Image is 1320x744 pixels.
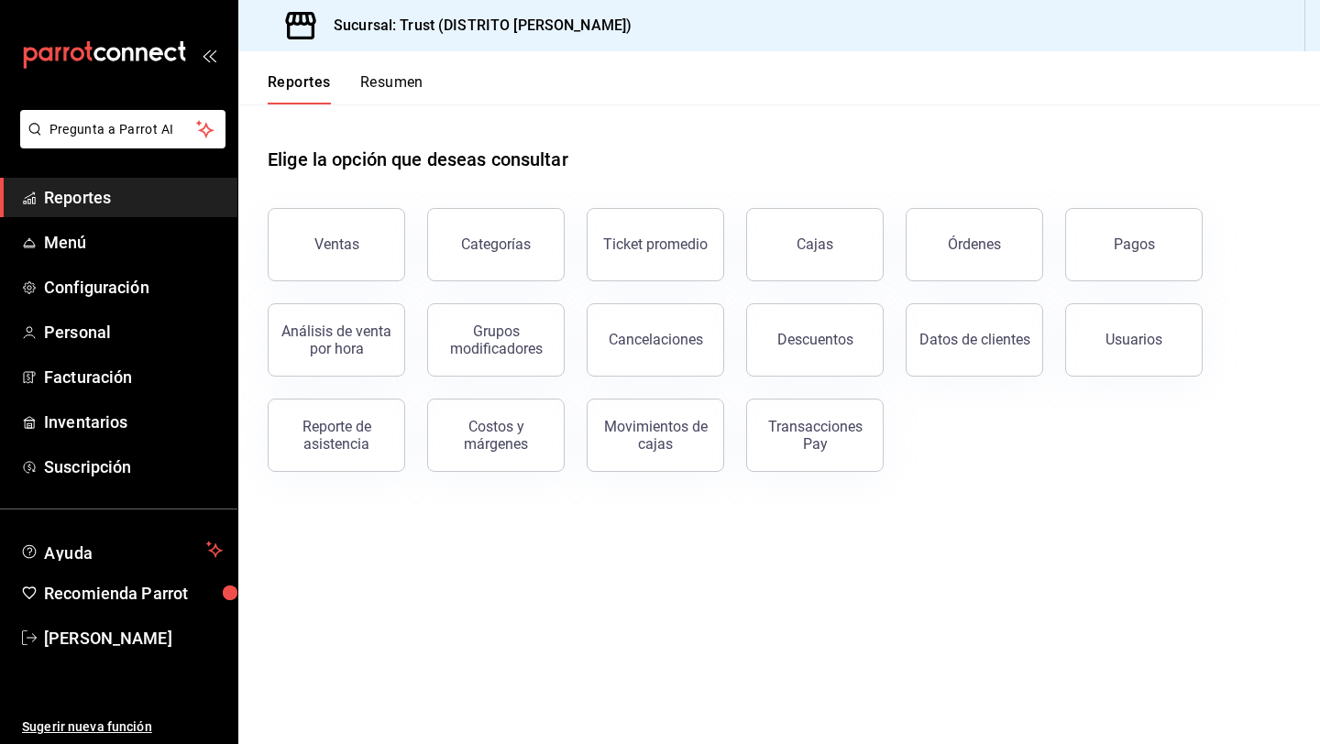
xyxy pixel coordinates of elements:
[746,208,884,281] button: Cajas
[758,418,872,453] div: Transacciones Pay
[268,399,405,472] button: Reporte de asistencia
[746,399,884,472] button: Transacciones Pay
[461,235,531,253] div: Categorías
[44,230,223,255] span: Menú
[439,323,553,357] div: Grupos modificadores
[587,303,724,377] button: Cancelaciones
[919,331,1030,348] div: Datos de clientes
[427,208,565,281] button: Categorías
[427,399,565,472] button: Costos y márgenes
[609,331,703,348] div: Cancelaciones
[268,208,405,281] button: Ventas
[44,410,223,434] span: Inventarios
[44,454,223,479] span: Suscripción
[906,303,1043,377] button: Datos de clientes
[44,539,199,561] span: Ayuda
[587,399,724,472] button: Movimientos de cajas
[1105,331,1162,348] div: Usuarios
[1114,235,1155,253] div: Pagos
[948,235,1001,253] div: Órdenes
[20,110,225,148] button: Pregunta a Parrot AI
[49,120,197,139] span: Pregunta a Parrot AI
[360,73,423,104] button: Resumen
[44,626,223,651] span: [PERSON_NAME]
[280,418,393,453] div: Reporte de asistencia
[599,418,712,453] div: Movimientos de cajas
[603,235,708,253] div: Ticket promedio
[314,235,359,253] div: Ventas
[319,15,632,37] h3: Sucursal: Trust (DISTRITO [PERSON_NAME])
[268,303,405,377] button: Análisis de venta por hora
[797,235,833,253] div: Cajas
[44,320,223,345] span: Personal
[44,365,223,389] span: Facturación
[268,73,423,104] div: navigation tabs
[280,323,393,357] div: Análisis de venta por hora
[44,185,223,210] span: Reportes
[13,133,225,152] a: Pregunta a Parrot AI
[44,275,223,300] span: Configuración
[1065,208,1203,281] button: Pagos
[439,418,553,453] div: Costos y márgenes
[202,48,216,62] button: open_drawer_menu
[22,717,223,737] span: Sugerir nueva función
[268,73,331,104] button: Reportes
[268,146,568,173] h1: Elige la opción que deseas consultar
[777,331,853,348] div: Descuentos
[746,303,884,377] button: Descuentos
[906,208,1043,281] button: Órdenes
[427,303,565,377] button: Grupos modificadores
[587,208,724,281] button: Ticket promedio
[1065,303,1203,377] button: Usuarios
[44,581,223,606] span: Recomienda Parrot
